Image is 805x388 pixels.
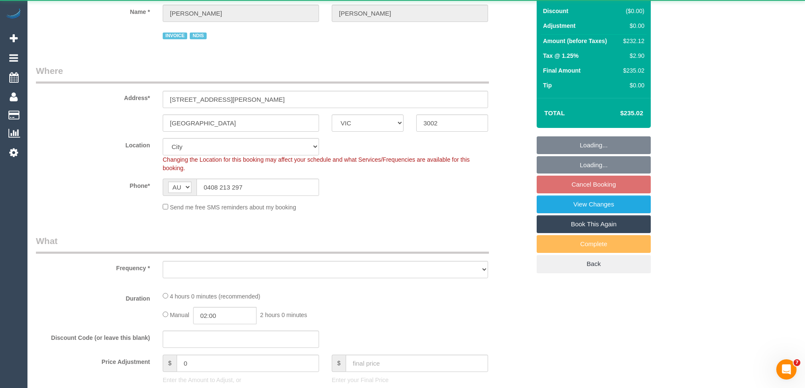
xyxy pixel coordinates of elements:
[196,179,319,196] input: Phone*
[620,37,644,45] div: $232.12
[543,22,576,30] label: Adjustment
[543,52,579,60] label: Tax @ 1.25%
[543,37,607,45] label: Amount (before Taxes)
[543,81,552,90] label: Tip
[416,114,488,132] input: Post Code*
[170,312,189,318] span: Manual
[30,179,156,190] label: Phone*
[620,7,644,15] div: ($0.00)
[190,33,206,39] span: NDIS
[30,291,156,303] label: Duration
[537,195,651,213] a: View Changes
[260,312,307,318] span: 2 hours 0 minutes
[30,261,156,272] label: Frequency *
[163,5,319,22] input: First Name*
[332,376,488,384] p: Enter your Final Price
[5,8,22,20] img: Automaid Logo
[36,235,489,254] legend: What
[620,66,644,75] div: $235.02
[163,33,187,39] span: INVOICE
[36,65,489,84] legend: Where
[170,293,260,300] span: 4 hours 0 minutes (recommended)
[543,66,581,75] label: Final Amount
[163,114,319,132] input: Suburb*
[620,52,644,60] div: $2.90
[595,110,643,117] h4: $235.02
[30,91,156,102] label: Address*
[332,355,346,372] span: $
[30,5,156,16] label: Name *
[163,156,470,171] span: Changing the Location for this booking may affect your schedule and what Services/Frequencies are...
[543,7,568,15] label: Discount
[544,109,565,117] strong: Total
[794,359,800,366] span: 7
[170,204,296,211] span: Send me free SMS reminders about my booking
[620,22,644,30] div: $0.00
[30,331,156,342] label: Discount Code (or leave this blank)
[163,376,319,384] p: Enter the Amount to Adjust, or
[163,355,177,372] span: $
[346,355,488,372] input: final price
[30,355,156,366] label: Price Adjustment
[620,81,644,90] div: $0.00
[776,359,797,380] iframe: Intercom live chat
[537,215,651,233] a: Book This Again
[537,255,651,273] a: Back
[332,5,488,22] input: Last Name*
[30,138,156,149] label: Location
